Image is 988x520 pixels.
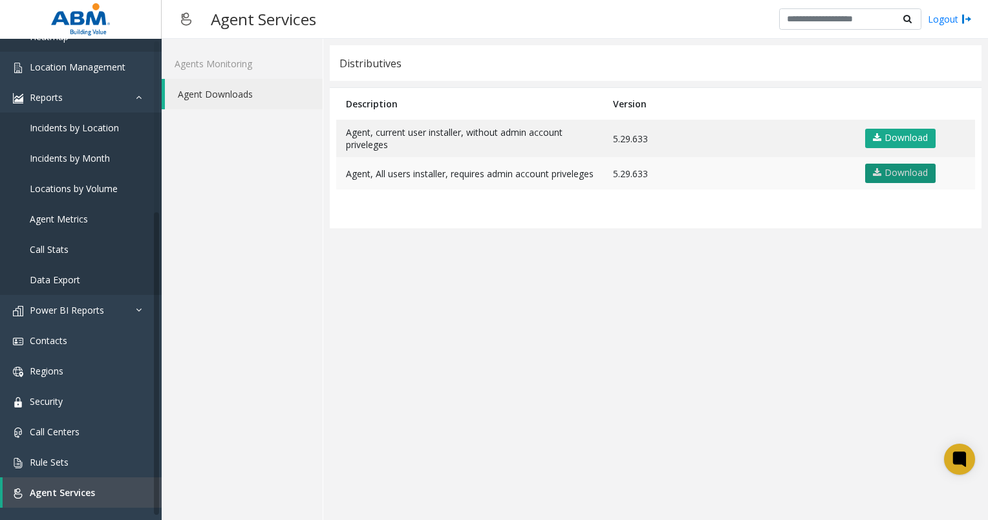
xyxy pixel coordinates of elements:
[13,336,23,347] img: 'icon'
[30,213,88,225] span: Agent Metrics
[30,395,63,407] span: Security
[13,63,23,73] img: 'icon'
[162,49,323,79] a: Agents Monitoring
[165,79,323,109] a: Agent Downloads
[30,334,67,347] span: Contacts
[30,274,80,286] span: Data Export
[13,367,23,377] img: 'icon'
[30,304,104,316] span: Power BI Reports
[336,88,603,120] th: Description
[13,93,23,103] img: 'icon'
[928,12,972,26] a: Logout
[336,120,603,157] td: Agent, current user installer, without admin account priveleges
[30,152,110,164] span: Incidents by Month
[603,157,854,190] td: 5.29.633
[13,458,23,468] img: 'icon'
[603,120,854,157] td: 5.29.633
[175,3,198,35] img: pageIcon
[13,488,23,499] img: 'icon'
[865,164,936,183] a: Download
[13,397,23,407] img: 'icon'
[961,12,972,26] img: logout
[30,243,69,255] span: Call Stats
[204,3,323,35] h3: Agent Services
[336,157,603,190] td: Agent, All users installer, requires admin account priveleges
[865,129,936,148] a: Download
[30,426,80,438] span: Call Centers
[30,365,63,377] span: Regions
[603,88,854,120] th: Version
[30,182,118,195] span: Locations by Volume
[339,55,402,72] div: Distributives
[30,61,125,73] span: Location Management
[30,456,69,468] span: Rule Sets
[13,306,23,316] img: 'icon'
[13,428,23,438] img: 'icon'
[3,477,162,508] a: Agent Services
[30,122,119,134] span: Incidents by Location
[30,91,63,103] span: Reports
[30,486,95,499] span: Agent Services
